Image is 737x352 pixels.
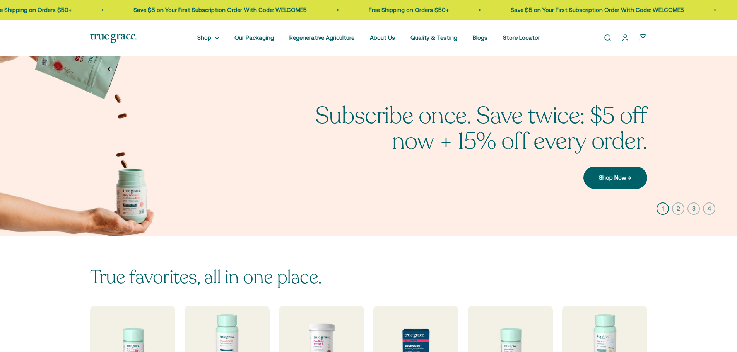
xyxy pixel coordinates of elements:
a: Our Packaging [234,34,274,41]
a: Blogs [473,34,487,41]
a: Store Locator [503,34,540,41]
button: 3 [687,202,700,215]
split-lines: Subscribe once. Save twice: $5 off now + 15% off every order. [315,100,647,157]
a: Shop Now → [583,167,647,189]
a: Regenerative Agriculture [289,34,354,41]
button: 1 [657,202,669,215]
a: Quality & Testing [410,34,457,41]
button: 2 [672,202,684,215]
split-lines: True favorites, all in one place. [90,265,322,290]
a: Free Shipping on Orders $50+ [367,7,447,13]
p: Save $5 on Your First Subscription Order With Code: WELCOME5 [509,5,682,15]
button: 4 [703,202,715,215]
p: Save $5 on Your First Subscription Order With Code: WELCOME5 [132,5,305,15]
a: About Us [370,34,395,41]
summary: Shop [197,33,219,43]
